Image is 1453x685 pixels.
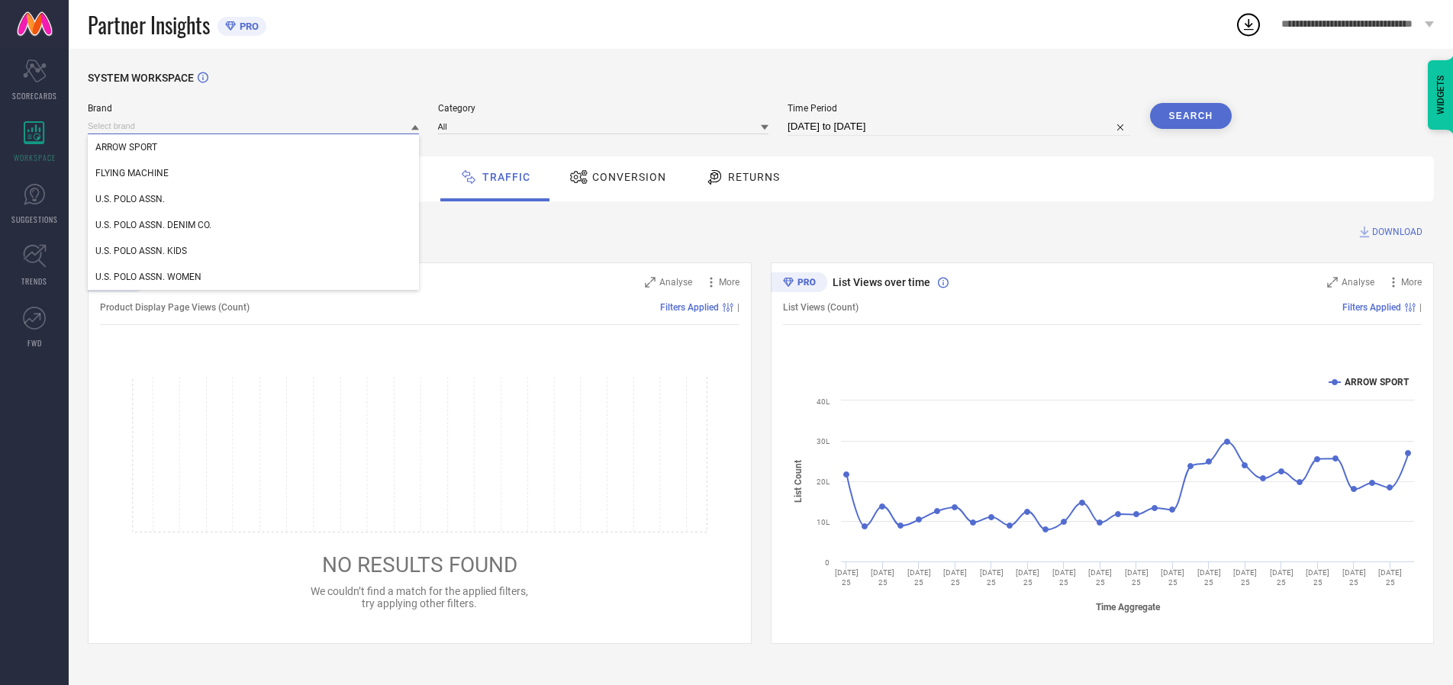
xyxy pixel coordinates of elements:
[817,478,830,486] text: 20L
[95,220,211,230] span: U.S. POLO ASSN. DENIM CO.
[88,134,419,160] div: ARROW SPORT
[817,437,830,445] text: 30L
[322,552,517,577] span: NO RESULTS FOUND
[1378,568,1402,587] text: [DATE] 25
[311,585,528,609] span: We couldn’t find a match for the applied filters, try applying other filters.
[95,168,169,178] span: FLYING MACHINE
[12,90,57,101] span: SCORECARDS
[771,272,827,295] div: Premium
[737,302,739,313] span: |
[1342,277,1374,288] span: Analyse
[645,277,656,288] svg: Zoom
[100,302,250,313] span: Product Display Page Views (Count)
[825,558,830,567] text: 0
[27,337,42,349] span: FWD
[871,568,894,587] text: [DATE] 25
[482,171,530,183] span: Traffic
[1096,602,1161,613] tspan: Time Aggregate
[438,103,769,114] span: Category
[14,152,56,163] span: WORKSPACE
[1327,277,1338,288] svg: Zoom
[88,72,194,84] span: SYSTEM WORKSPACE
[88,103,419,114] span: Brand
[788,103,1131,114] span: Time Period
[95,246,187,256] span: U.S. POLO ASSN. KIDS
[1197,568,1221,587] text: [DATE] 25
[1088,568,1112,587] text: [DATE] 25
[21,275,47,287] span: TRENDS
[907,568,931,587] text: [DATE] 25
[980,568,1004,587] text: [DATE] 25
[88,238,419,264] div: U.S. POLO ASSN. KIDS
[783,302,859,313] span: List Views (Count)
[236,21,259,32] span: PRO
[833,276,930,288] span: List Views over time
[788,117,1131,136] input: Select time period
[793,460,804,503] tspan: List Count
[1345,377,1410,388] text: ARROW SPORT
[88,212,419,238] div: U.S. POLO ASSN. DENIM CO.
[1016,568,1039,587] text: [DATE] 25
[659,277,692,288] span: Analyse
[1401,277,1422,288] span: More
[660,302,719,313] span: Filters Applied
[1342,302,1401,313] span: Filters Applied
[835,568,859,587] text: [DATE] 25
[592,171,666,183] span: Conversion
[1235,11,1262,38] div: Open download list
[728,171,780,183] span: Returns
[1372,224,1422,240] span: DOWNLOAD
[11,214,58,225] span: SUGGESTIONS
[1342,568,1366,587] text: [DATE] 25
[943,568,967,587] text: [DATE] 25
[1419,302,1422,313] span: |
[817,397,830,406] text: 40L
[719,277,739,288] span: More
[95,272,201,282] span: U.S. POLO ASSN. WOMEN
[88,160,419,186] div: FLYING MACHINE
[1125,568,1149,587] text: [DATE] 25
[88,118,419,134] input: Select brand
[1270,568,1294,587] text: [DATE] 25
[1306,568,1329,587] text: [DATE] 25
[1161,568,1184,587] text: [DATE] 25
[88,264,419,290] div: U.S. POLO ASSN. WOMEN
[95,142,157,153] span: ARROW SPORT
[95,194,165,204] span: U.S. POLO ASSN.
[88,9,210,40] span: Partner Insights
[88,186,419,212] div: U.S. POLO ASSN.
[1233,568,1257,587] text: [DATE] 25
[1150,103,1232,129] button: Search
[817,518,830,526] text: 10L
[1052,568,1076,587] text: [DATE] 25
